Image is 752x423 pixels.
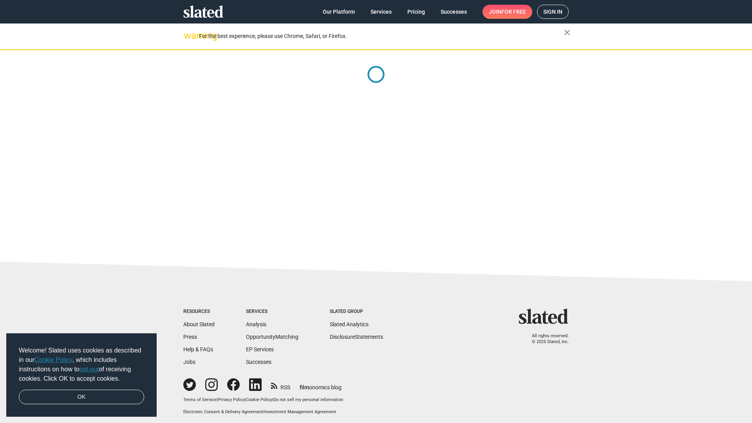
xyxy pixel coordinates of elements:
[246,321,266,327] a: Analysis
[407,5,425,19] span: Pricing
[300,384,309,390] span: film
[264,409,336,414] a: Investment Management Agreement
[183,321,215,327] a: About Slated
[183,309,215,315] div: Resources
[489,5,526,19] span: Join
[218,397,245,402] a: Privacy Policy
[199,31,564,42] div: For the best experience, please use Chrome, Safari, or Firefox.
[34,356,72,363] a: Cookie Policy
[401,5,431,19] a: Pricing
[537,5,569,19] a: Sign in
[80,366,99,372] a: opt-out
[246,346,274,352] a: EP Services
[330,334,383,340] a: DisclosureStatements
[524,333,569,345] p: All rights reserved. © 2025 Slated, Inc.
[371,5,392,19] span: Services
[246,309,298,315] div: Services
[562,28,572,37] mat-icon: close
[263,409,264,414] span: |
[19,346,144,383] span: Welcome! Slated uses cookies as described in our , which includes instructions on how to of recei...
[246,359,271,365] a: Successes
[323,5,355,19] span: Our Platform
[184,31,193,40] mat-icon: warning
[441,5,467,19] span: Successes
[183,359,195,365] a: Jobs
[271,379,290,391] a: RSS
[364,5,398,19] a: Services
[330,309,383,315] div: Slated Group
[272,397,273,402] span: |
[183,409,263,414] a: Electronic Consent & Delivery Agreement
[316,5,361,19] a: Our Platform
[246,397,272,402] a: Cookie Policy
[543,5,562,18] span: Sign in
[273,397,343,403] button: Do not sell my personal information
[434,5,473,19] a: Successes
[183,346,213,352] a: Help & FAQs
[217,397,218,402] span: |
[19,390,144,405] a: dismiss cookie message
[300,378,342,391] a: filmonomics blog
[183,334,197,340] a: Press
[183,397,217,402] a: Terms of Service
[483,5,532,19] a: Joinfor free
[245,397,246,402] span: |
[330,321,369,327] a: Slated Analytics
[501,5,526,19] span: for free
[6,333,157,417] div: cookieconsent
[246,334,298,340] a: OpportunityMatching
